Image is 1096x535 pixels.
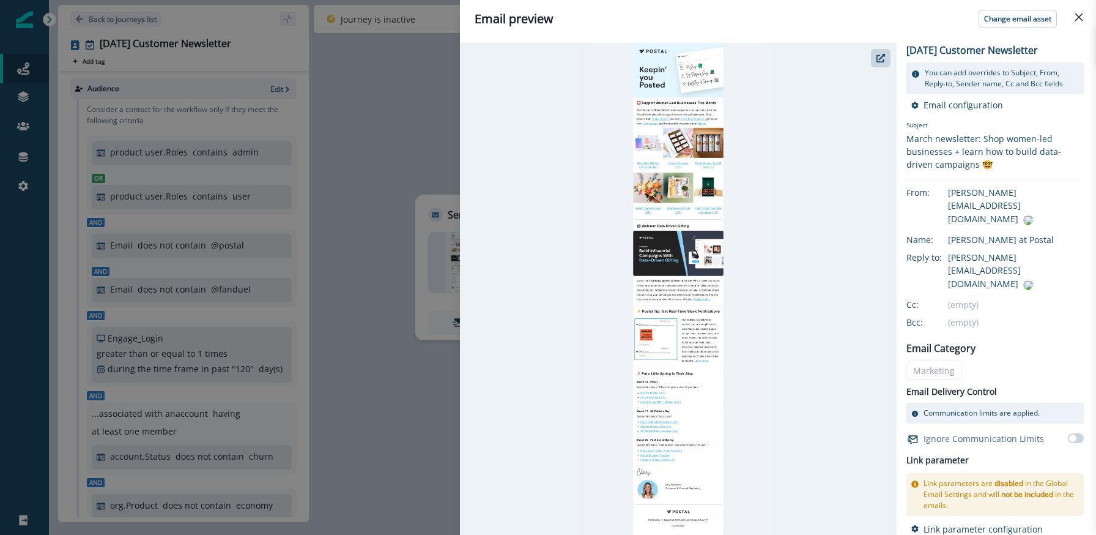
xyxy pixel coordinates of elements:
[924,408,1040,419] p: Communication limits are applied.
[948,298,1084,311] div: (empty)
[906,341,976,356] p: Email Category
[979,10,1057,28] button: Change email asset
[475,10,1081,28] div: Email preview
[924,99,1003,111] p: Email configuration
[1022,214,1035,226] img: postal-48.png
[1069,7,1089,27] button: Close
[906,121,1084,132] p: Subject
[911,99,1003,111] button: Email configuration
[994,478,1023,488] span: disabled
[924,432,1044,445] p: Ignore Communication Limits
[948,233,1084,246] div: [PERSON_NAME] at Postal
[906,132,1084,171] div: March newsletter: Shop women-led businesses + learn how to build data-driven campaigns 🤓
[906,186,968,199] div: From:
[906,385,997,398] p: Email Delivery Control
[906,298,968,311] div: Cc:
[586,43,771,535] img: email asset unavailable
[948,251,1084,293] div: [PERSON_NAME][EMAIL_ADDRESS][DOMAIN_NAME]
[924,478,1079,511] p: Link parameters are in the Global Email Settings and will in the emails.
[911,523,1043,535] button: Link parameter configuration
[906,251,968,264] div: Reply to:
[1001,489,1053,499] span: not be included
[924,523,1043,535] p: Link parameter configuration
[906,43,1038,58] p: [DATE] Customer Newsletter
[1022,279,1035,291] img: postal-48.png
[984,15,1051,23] p: Change email asset
[906,316,968,329] div: Bcc:
[948,186,1084,228] div: [PERSON_NAME][EMAIL_ADDRESS][DOMAIN_NAME]
[948,316,1084,329] div: (empty)
[906,453,969,468] h2: Link parameter
[925,67,1079,89] p: You can add overrides to Subject, From, Reply-to, Sender name, Cc and Bcc fields
[906,233,968,246] div: Name:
